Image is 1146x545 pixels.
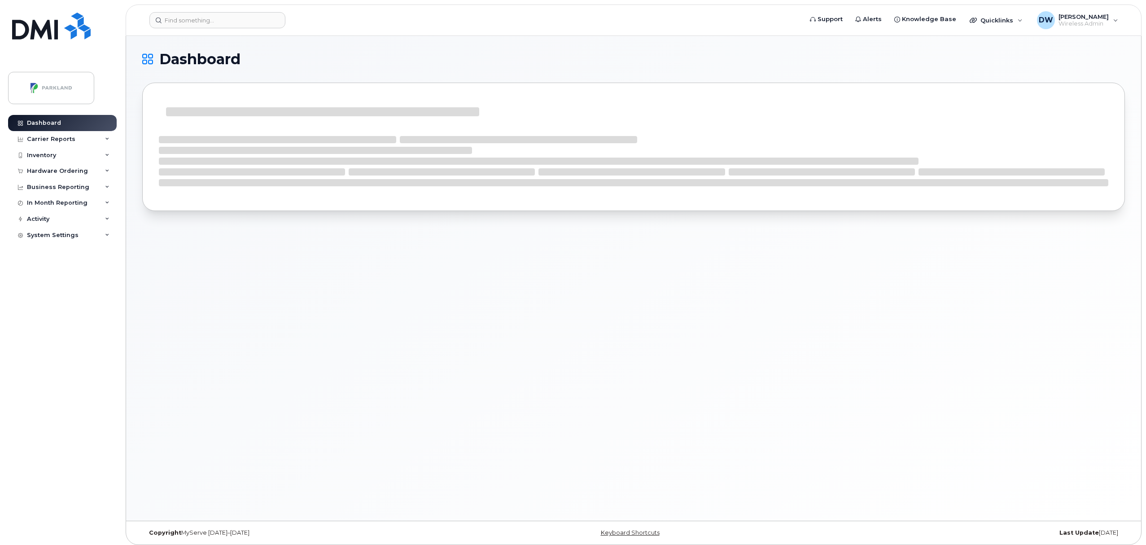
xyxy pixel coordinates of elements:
strong: Copyright [149,529,181,536]
strong: Last Update [1059,529,1099,536]
span: Dashboard [159,53,241,66]
a: Keyboard Shortcuts [601,529,660,536]
div: [DATE] [797,529,1125,536]
div: MyServe [DATE]–[DATE] [142,529,470,536]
